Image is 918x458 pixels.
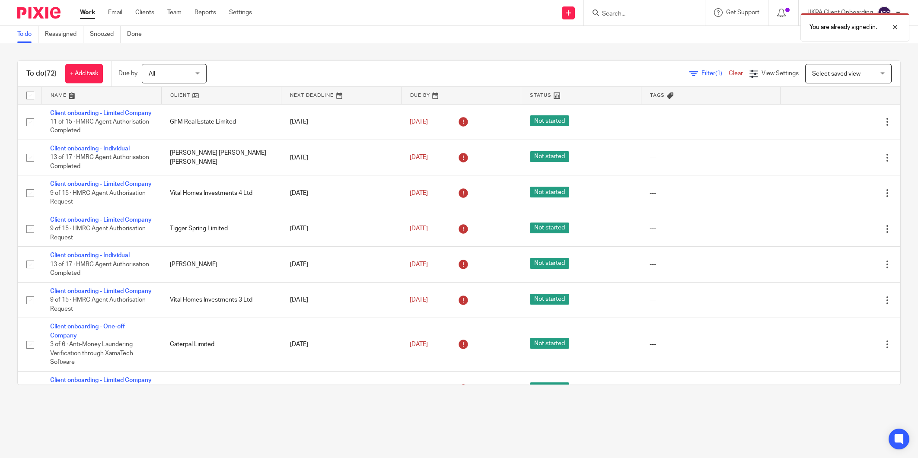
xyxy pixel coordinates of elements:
td: Caterpal Limited [161,318,281,371]
a: Client onboarding - Limited Company [50,377,152,383]
td: [DATE] [281,318,401,371]
span: Not started [530,294,569,305]
a: To do [17,26,38,43]
span: Filter [701,70,729,76]
div: --- [650,340,771,349]
span: (1) [715,70,722,76]
a: Client onboarding - Limited Company [50,288,152,294]
a: Clear [729,70,743,76]
span: Not started [530,338,569,349]
span: [DATE] [410,297,428,303]
span: Tags [650,93,665,98]
span: 9 of 15 · HMRC Agent Authorisation Request [50,190,146,205]
span: View Settings [762,70,799,76]
a: Snoozed [90,26,121,43]
span: [DATE] [410,155,428,161]
div: --- [650,260,771,269]
td: Vital Homes Investments 3 Ltd [161,282,281,318]
td: Tigger Spring Limited [161,211,281,246]
a: Reports [194,8,216,17]
span: [DATE] [410,341,428,347]
a: Done [127,26,148,43]
a: Settings [229,8,252,17]
a: Reassigned [45,26,83,43]
span: 9 of 15 · HMRC Agent Authorisation Request [50,297,146,312]
td: [PERSON_NAME] [161,247,281,282]
td: [DATE] [281,175,401,211]
a: Work [80,8,95,17]
td: [DATE] [281,104,401,140]
td: Vital Homes Investments 4 Ltd [161,175,281,211]
span: 11 of 15 · HMRC Agent Authorisation Completed [50,119,149,134]
span: [DATE] [410,119,428,125]
a: Client onboarding - Limited Company [50,181,152,187]
span: Not started [530,258,569,269]
span: [DATE] [410,261,428,267]
td: [DATE] [281,371,401,407]
div: --- [650,296,771,304]
span: Not started [530,382,569,393]
a: Client onboarding - Individual [50,252,130,258]
td: [PERSON_NAME] [PERSON_NAME] [PERSON_NAME] [161,140,281,175]
a: Client onboarding - Limited Company [50,217,152,223]
td: [DATE] [281,140,401,175]
td: [DATE] [281,247,401,282]
span: Not started [530,187,569,197]
td: [DATE] [281,211,401,246]
div: --- [650,224,771,233]
img: svg%3E [877,6,891,20]
a: + Add task [65,64,103,83]
a: Clients [135,8,154,17]
h1: To do [26,69,57,78]
img: Pixie [17,7,61,19]
a: Team [167,8,182,17]
div: --- [650,189,771,197]
span: Not started [530,115,569,126]
span: [DATE] [410,190,428,196]
td: GFM Real Estate Limited [161,104,281,140]
a: Client onboarding - Individual [50,146,130,152]
a: Client onboarding - One-off Company [50,324,125,338]
span: (72) [45,70,57,77]
p: Due by [118,69,137,78]
span: Not started [530,151,569,162]
div: --- [650,118,771,126]
td: Khaira Capital Limited [161,371,281,407]
span: 3 of 6 · Anti-Money Laundering Verification through XamaTech Software [50,341,133,365]
td: [DATE] [281,282,401,318]
span: 13 of 17 · HMRC Agent Authorisation Completed [50,261,149,277]
span: 9 of 15 · HMRC Agent Authorisation Request [50,226,146,241]
span: Select saved view [812,71,861,77]
a: Email [108,8,122,17]
span: [DATE] [410,226,428,232]
div: --- [650,153,771,162]
a: Client onboarding - Limited Company [50,110,152,116]
p: You are already signed in. [810,23,877,32]
span: Not started [530,223,569,233]
span: 13 of 17 · HMRC Agent Authorisation Completed [50,155,149,170]
span: All [149,71,155,77]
